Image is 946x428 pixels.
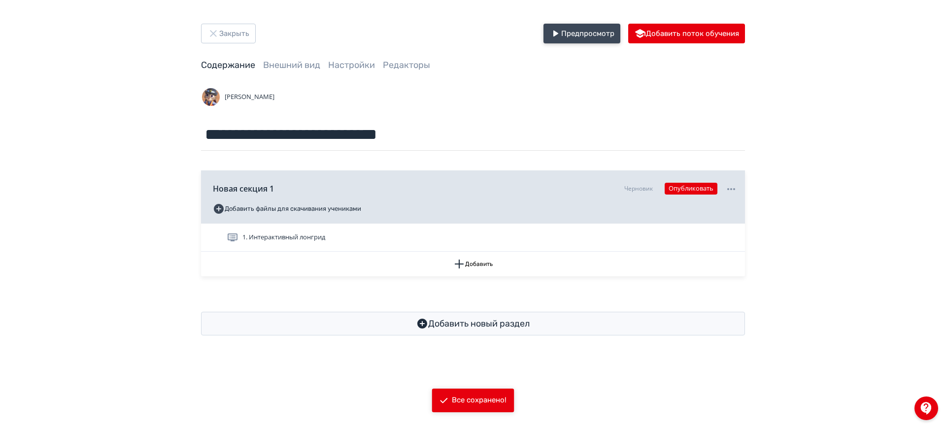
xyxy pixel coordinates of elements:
[201,312,745,335] button: Добавить новый раздел
[665,183,717,195] button: Опубликовать
[242,232,325,242] span: 1. Интерактивный лонгрид
[543,24,620,43] button: Предпросмотр
[624,184,653,193] div: Черновик
[201,60,255,70] a: Содержание
[201,87,221,107] img: Avatar
[263,60,320,70] a: Внешний вид
[213,201,361,217] button: Добавить файлы для скачивания учениками
[201,252,745,276] button: Добавить
[225,92,274,102] span: [PERSON_NAME]
[628,24,745,43] button: Добавить поток обучения
[213,183,274,195] span: Новая секция 1
[201,24,256,43] button: Закрыть
[328,60,375,70] a: Настройки
[201,224,745,252] div: 1. Интерактивный лонгрид
[452,395,507,405] div: Все сохранено!
[383,60,430,70] a: Редакторы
